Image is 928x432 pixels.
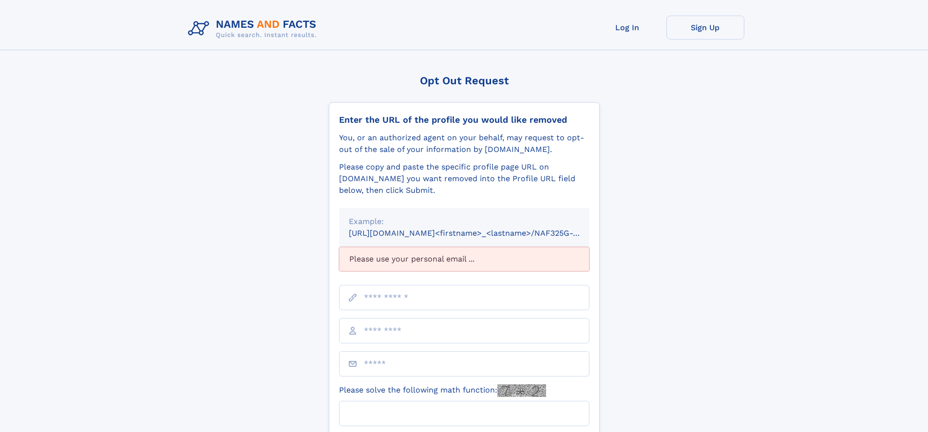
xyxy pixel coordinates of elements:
div: Enter the URL of the profile you would like removed [339,114,589,125]
div: You, or an authorized agent on your behalf, may request to opt-out of the sale of your informatio... [339,132,589,155]
small: [URL][DOMAIN_NAME]<firstname>_<lastname>/NAF325G-xxxxxxxx [349,228,608,238]
img: Logo Names and Facts [184,16,324,42]
a: Sign Up [666,16,744,39]
div: Please copy and paste the specific profile page URL on [DOMAIN_NAME] you want removed into the Pr... [339,161,589,196]
div: Please use your personal email ... [339,247,589,271]
div: Opt Out Request [329,75,600,87]
div: Example: [349,216,580,227]
label: Please solve the following math function: [339,384,546,397]
a: Log In [588,16,666,39]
